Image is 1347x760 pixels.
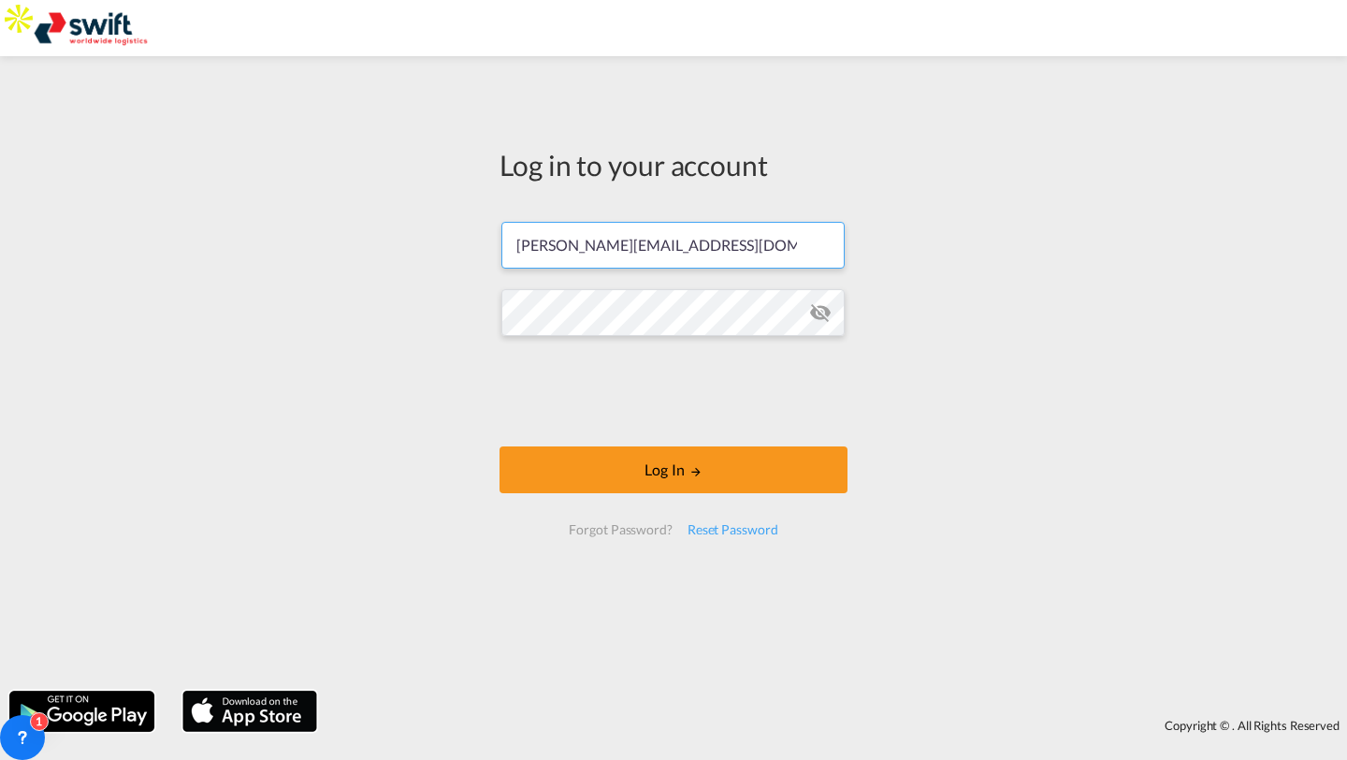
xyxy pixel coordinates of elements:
div: Copyright © . All Rights Reserved [326,709,1347,741]
div: Reset Password [680,513,786,547]
iframe: reCAPTCHA [531,355,816,428]
img: google.png [7,689,156,734]
div: Log in to your account [500,145,847,184]
button: LOGIN [500,446,847,493]
img: apple.png [181,689,319,734]
div: Forgot Password? [561,513,679,547]
input: Enter email/phone number [501,222,845,269]
md-icon: icon-eye-off [809,301,832,324]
